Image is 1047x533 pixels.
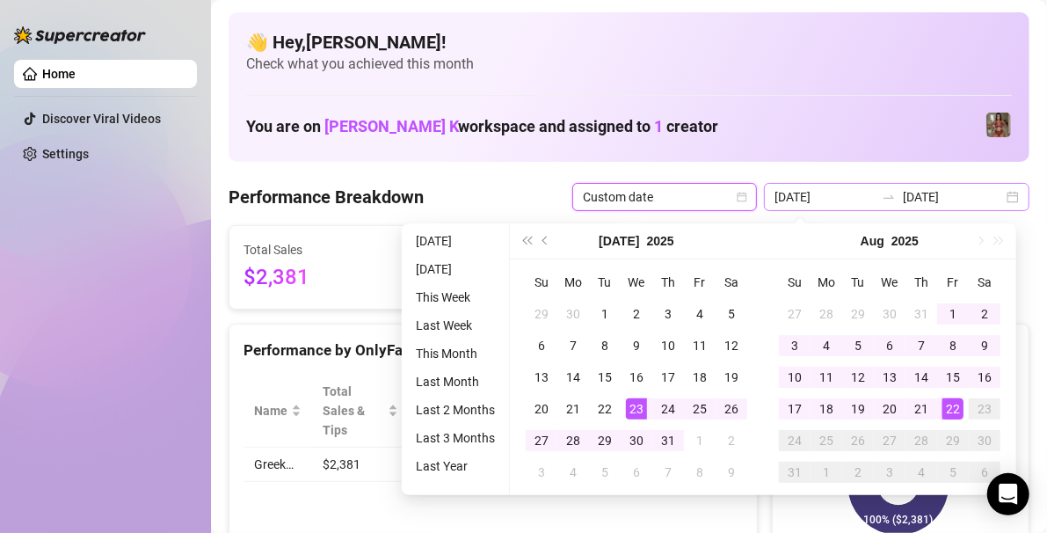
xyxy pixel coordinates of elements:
div: 19 [721,367,742,388]
div: 10 [784,367,805,388]
td: 2025-07-13 [526,361,557,393]
th: Th [652,266,684,298]
div: 11 [689,335,710,356]
td: 2025-08-04 [811,330,842,361]
div: 2 [847,462,869,483]
td: 2025-07-26 [716,393,747,425]
button: Choose a month [599,223,639,259]
span: Total Sales [244,240,404,259]
td: 2025-07-19 [716,361,747,393]
td: 2025-08-09 [716,456,747,488]
td: 2025-08-02 [716,425,747,456]
td: 2025-08-04 [557,456,589,488]
div: 27 [784,303,805,325]
th: Name [244,375,312,448]
li: [DATE] [409,259,502,280]
td: 2025-08-25 [811,425,842,456]
td: 2025-07-29 [842,298,874,330]
span: calendar [737,192,747,202]
span: Check what you achieved this month [246,55,1012,74]
td: 2025-08-05 [842,330,874,361]
div: 18 [689,367,710,388]
div: 13 [531,367,552,388]
td: 2025-07-29 [589,425,621,456]
td: 2025-07-17 [652,361,684,393]
li: Last 2 Months [409,399,502,420]
td: 2025-07-04 [684,298,716,330]
td: 2025-07-08 [589,330,621,361]
a: Settings [42,147,89,161]
div: 3 [531,462,552,483]
div: 18 [816,398,837,420]
div: 24 [658,398,679,420]
li: This Month [409,343,502,364]
td: 2025-07-21 [557,393,589,425]
li: Last Month [409,371,502,392]
td: 2025-07-14 [557,361,589,393]
h4: Performance Breakdown [229,185,424,209]
td: 2025-08-23 [969,393,1000,425]
td: 2025-08-13 [874,361,905,393]
td: 2025-08-31 [779,456,811,488]
td: 2025-09-03 [874,456,905,488]
td: 2025-08-20 [874,393,905,425]
td: 2025-08-01 [684,425,716,456]
th: Tu [589,266,621,298]
div: 8 [594,335,615,356]
div: 31 [911,303,932,325]
input: Start date [774,187,875,207]
div: 2 [721,430,742,451]
td: $2,381 [312,448,409,482]
td: 2025-08-18 [811,393,842,425]
div: 4 [563,462,584,483]
div: 25 [689,398,710,420]
td: 2025-09-04 [905,456,937,488]
td: 2025-07-31 [652,425,684,456]
span: Total Sales & Tips [323,382,384,440]
div: 14 [563,367,584,388]
div: 28 [816,303,837,325]
th: Mo [557,266,589,298]
div: 19 [847,398,869,420]
td: 2025-06-29 [526,298,557,330]
div: 3 [784,335,805,356]
button: Previous month (PageUp) [536,223,556,259]
div: 1 [594,303,615,325]
td: 2025-08-07 [652,456,684,488]
div: 25 [816,430,837,451]
td: 2025-07-15 [589,361,621,393]
td: 2025-08-21 [905,393,937,425]
div: 5 [847,335,869,356]
li: [DATE] [409,230,502,252]
th: Th [905,266,937,298]
td: 2025-08-03 [526,456,557,488]
div: 4 [816,335,837,356]
td: 2025-07-27 [779,298,811,330]
td: 2025-08-06 [621,456,652,488]
div: 10 [658,335,679,356]
td: 2025-08-10 [779,361,811,393]
td: 2025-07-12 [716,330,747,361]
td: 2025-08-11 [811,361,842,393]
div: 8 [689,462,710,483]
div: 16 [626,367,647,388]
div: 27 [531,430,552,451]
td: 2025-07-16 [621,361,652,393]
td: 2025-07-03 [652,298,684,330]
div: 6 [879,335,900,356]
li: Last Year [409,456,502,477]
input: End date [903,187,1003,207]
th: Su [526,266,557,298]
th: Su [779,266,811,298]
div: 28 [911,430,932,451]
div: 30 [879,303,900,325]
div: 4 [689,303,710,325]
td: 2025-08-27 [874,425,905,456]
div: 15 [594,367,615,388]
div: 28 [563,430,584,451]
th: Sa [716,266,747,298]
div: 29 [594,430,615,451]
td: 2025-07-22 [589,393,621,425]
th: Tu [842,266,874,298]
td: 2025-08-02 [969,298,1000,330]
